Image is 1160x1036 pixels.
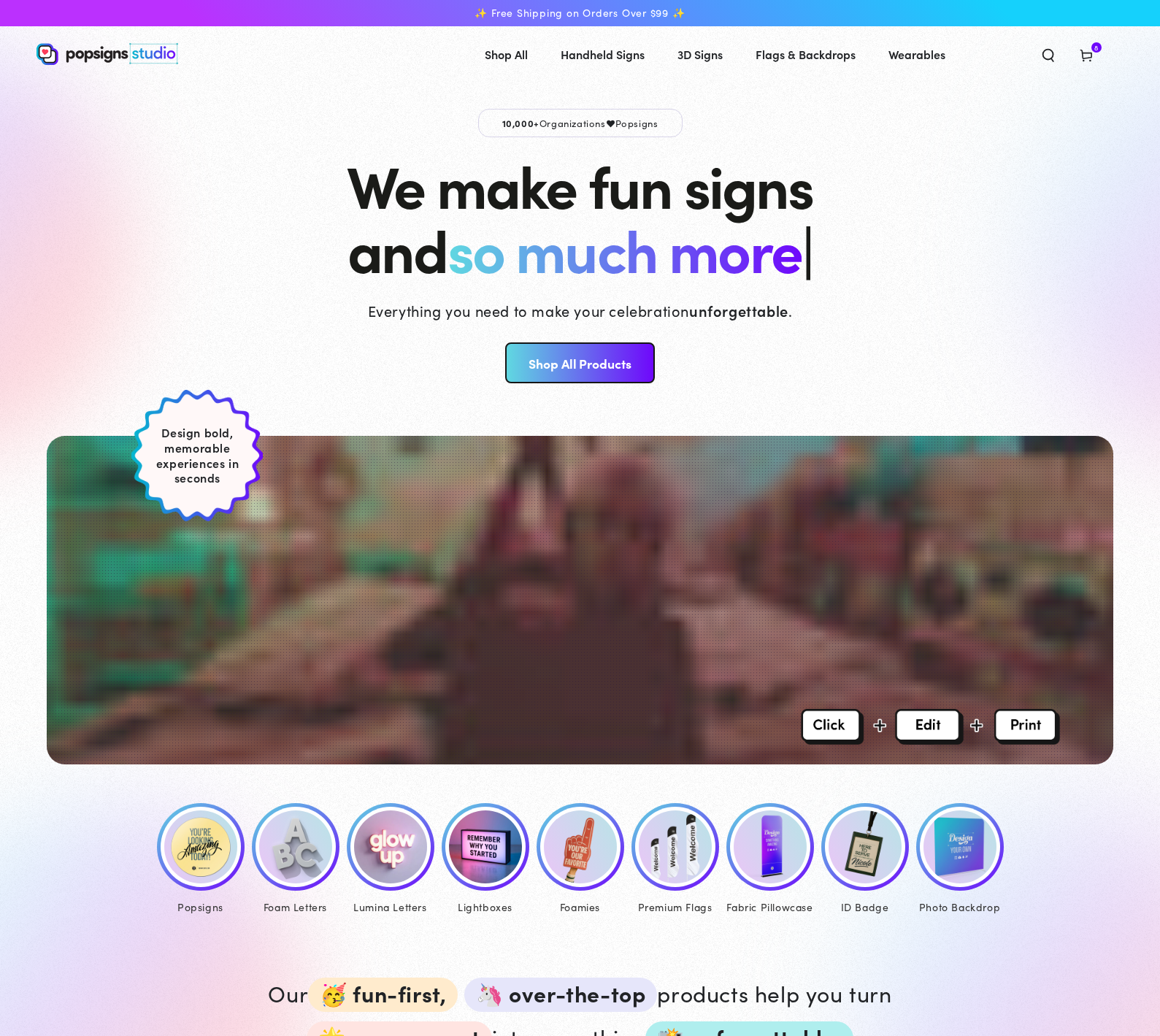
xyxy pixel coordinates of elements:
[485,44,528,65] span: Shop All
[533,803,628,917] a: Foamies® Foamies
[639,810,712,883] img: Premium Feather Flags
[877,35,956,74] a: Wearables
[505,342,655,383] a: Shop All Products
[464,978,657,1012] span: 🦄 over-the-top
[153,803,248,917] a: Popsigns Popsigns
[1029,38,1067,70] summary: Search our site
[801,709,1060,744] img: Overlay Image
[677,44,723,65] span: 3D Signs
[157,898,245,916] div: Popsigns
[347,152,813,280] h1: We make fun signs and
[475,7,685,20] span: ✨ Free Shipping on Orders Over $99 ✨
[478,109,683,137] p: Organizations Popsigns
[37,43,178,65] img: Popsigns Studio
[550,35,656,74] a: Handheld Signs
[502,116,539,129] span: 10,000+
[544,810,617,883] img: Foamies®
[259,810,332,883] img: Foam Letters
[308,978,458,1012] span: 🥳 fun-first,
[802,207,813,289] span: |
[448,207,802,288] span: so much more
[913,803,1007,917] a: Photo Backdrop Photo Backdrop
[248,803,343,917] a: Foam Letters Foam Letters
[923,810,996,883] img: Photo Backdrop
[689,300,788,321] strong: unforgettable
[368,300,793,321] p: Everything you need to make your celebration .
[821,898,909,916] div: ID Badge
[474,35,539,74] a: Shop All
[252,898,339,916] div: Foam Letters
[829,810,902,883] img: ID Badge
[888,44,945,65] span: Wearables
[734,810,807,883] img: Fabric Pillowcase
[347,898,434,916] div: Lumina Letters
[343,803,438,917] a: Lumina Letters Lumina Letters
[442,898,529,916] div: Lightboxes
[537,898,624,916] div: Foamies
[818,803,913,917] a: ID Badge ID Badge
[723,803,818,917] a: Fabric Pillowcase Fabric Pillowcase
[354,810,427,883] img: Lumina Letters
[756,44,856,65] span: Flags & Backdrops
[449,810,522,883] img: Lumina Lightboxes
[667,35,734,74] a: 3D Signs
[726,898,814,916] div: Fabric Pillowcase
[1094,42,1099,53] span: 8
[164,810,237,883] img: Popsigns
[438,803,533,917] a: Lumina Lightboxes Lightboxes
[745,35,867,74] a: Flags & Backdrops
[628,803,723,917] a: Premium Feather Flags Premium Flags
[916,898,1004,916] div: Photo Backdrop
[561,44,645,65] span: Handheld Signs
[631,898,719,916] div: Premium Flags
